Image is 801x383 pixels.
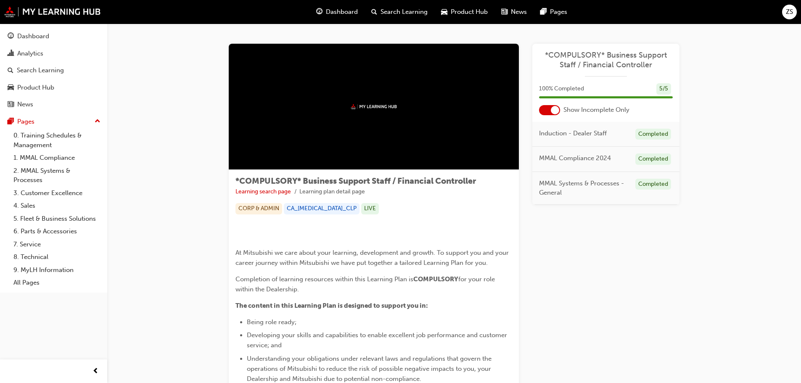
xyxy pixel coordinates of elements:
[10,264,104,277] a: 9. MyLH Information
[10,276,104,289] a: All Pages
[4,6,101,17] img: mmal
[284,203,360,214] div: CA_[MEDICAL_DATA]_CLP
[10,251,104,264] a: 8. Technical
[8,50,14,58] span: chart-icon
[635,153,671,165] div: Completed
[247,331,509,349] span: Developing your skills and capabilities to enable excellent job performance and customer service;...
[10,151,104,164] a: 1. MMAL Compliance
[3,63,104,78] a: Search Learning
[95,116,100,127] span: up-icon
[235,275,413,283] span: Completion of learning resources within this Learning Plan is
[540,7,547,17] span: pages-icon
[10,187,104,200] a: 3. Customer Excellence
[3,114,104,129] button: Pages
[247,355,493,383] span: Understanding your obligations under relevant laws and regulations that govern the operations of ...
[235,275,497,293] span: for your role within the Dealership.
[247,318,296,326] span: Being role ready;
[17,117,34,127] div: Pages
[316,7,323,17] span: guage-icon
[656,83,671,95] div: 5 / 5
[501,7,508,17] span: news-icon
[8,33,14,40] span: guage-icon
[93,366,99,377] span: prev-icon
[381,7,428,17] span: Search Learning
[511,7,527,17] span: News
[539,129,607,138] span: Induction - Dealer Staff
[17,49,43,58] div: Analytics
[539,84,584,94] span: 100 % Completed
[550,7,567,17] span: Pages
[235,203,282,214] div: CORP & ADMIN
[17,32,49,41] div: Dashboard
[539,50,673,69] a: *COMPULSORY* Business Support Staff / Financial Controller
[635,129,671,140] div: Completed
[786,7,793,17] span: ZS
[3,27,104,114] button: DashboardAnalyticsSearch LearningProduct HubNews
[17,83,54,92] div: Product Hub
[8,118,14,126] span: pages-icon
[299,187,365,197] li: Learning plan detail page
[441,7,447,17] span: car-icon
[534,3,574,21] a: pages-iconPages
[235,176,476,186] span: *COMPULSORY* Business Support Staff / Financial Controller
[10,129,104,151] a: 0. Training Schedules & Management
[413,275,458,283] span: COMPULSORY
[3,97,104,112] a: News
[8,101,14,108] span: news-icon
[235,249,510,267] span: At Mitsubishi we care about your learning, development and growth. To support you and your career...
[10,164,104,187] a: 2. MMAL Systems & Processes
[10,225,104,238] a: 6. Parts & Accessories
[371,7,377,17] span: search-icon
[235,188,291,195] a: Learning search page
[3,29,104,44] a: Dashboard
[17,100,33,109] div: News
[434,3,494,21] a: car-iconProduct Hub
[10,238,104,251] a: 7. Service
[563,105,629,115] span: Show Incomplete Only
[326,7,358,17] span: Dashboard
[351,104,397,109] img: mmal
[8,84,14,92] span: car-icon
[10,212,104,225] a: 5. Fleet & Business Solutions
[635,179,671,190] div: Completed
[782,5,797,19] button: ZS
[539,179,629,198] span: MMAL Systems & Processes - General
[309,3,365,21] a: guage-iconDashboard
[451,7,488,17] span: Product Hub
[365,3,434,21] a: search-iconSearch Learning
[539,153,611,163] span: MMAL Compliance 2024
[10,199,104,212] a: 4. Sales
[8,67,13,74] span: search-icon
[235,302,428,309] span: The content in this Learning Plan is designed to support you in:
[3,46,104,61] a: Analytics
[3,80,104,95] a: Product Hub
[17,66,64,75] div: Search Learning
[361,203,379,214] div: LIVE
[494,3,534,21] a: news-iconNews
